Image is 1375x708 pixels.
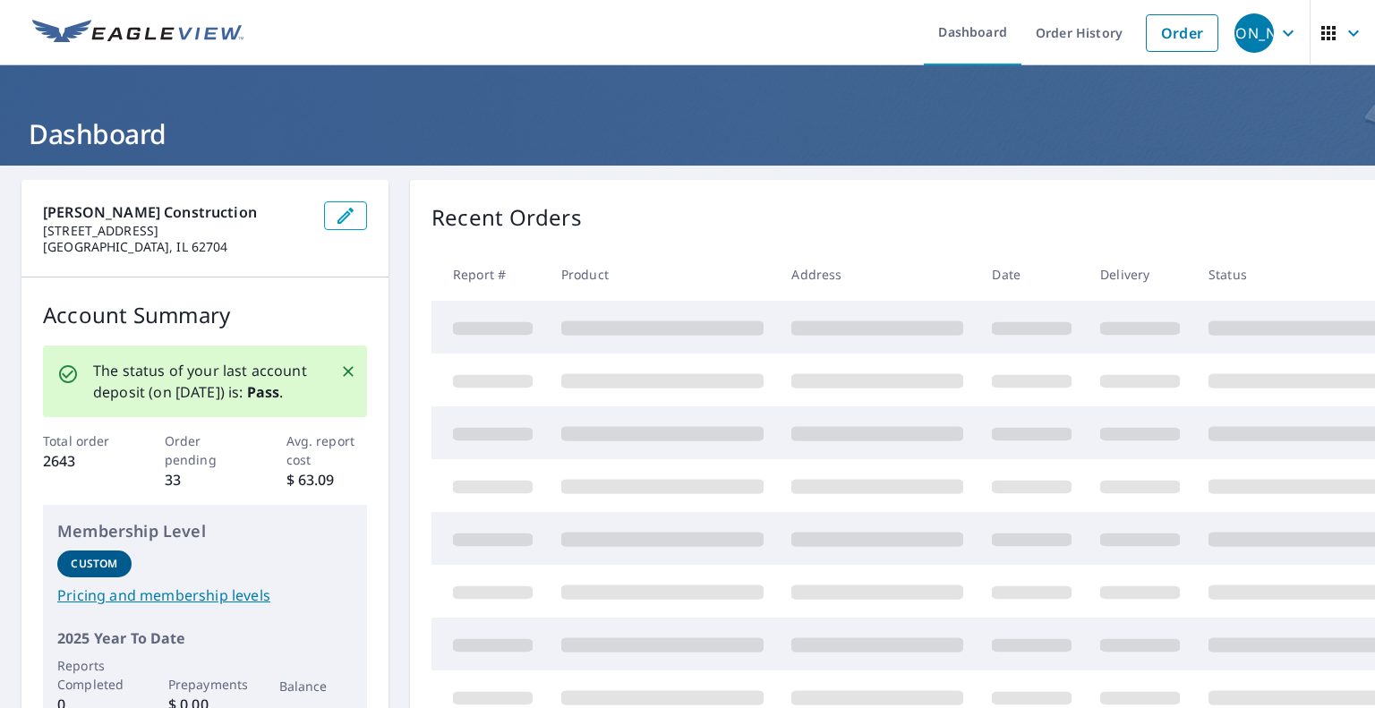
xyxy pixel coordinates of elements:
p: Order pending [165,431,246,469]
button: Close [337,360,360,383]
p: Custom [71,556,117,572]
th: Report # [431,248,547,301]
p: Account Summary [43,299,367,331]
div: [PERSON_NAME] [1234,13,1274,53]
p: Balance [279,677,354,695]
p: $ 63.09 [286,469,368,490]
img: EV Logo [32,20,243,47]
a: Pricing and membership levels [57,584,353,606]
h1: Dashboard [21,115,1354,152]
p: Prepayments [168,675,243,694]
p: [STREET_ADDRESS] [43,223,310,239]
p: Avg. report cost [286,431,368,469]
p: Total order [43,431,124,450]
p: [PERSON_NAME] Construction [43,201,310,223]
th: Delivery [1086,248,1194,301]
p: 33 [165,469,246,490]
p: Reports Completed [57,656,132,694]
b: Pass [247,382,280,402]
p: 2643 [43,450,124,472]
p: The status of your last account deposit (on [DATE]) is: . [93,360,319,403]
p: Recent Orders [431,201,582,234]
th: Product [547,248,778,301]
th: Address [777,248,978,301]
a: Order [1146,14,1218,52]
th: Date [978,248,1086,301]
p: 2025 Year To Date [57,627,353,649]
p: Membership Level [57,519,353,543]
p: [GEOGRAPHIC_DATA], IL 62704 [43,239,310,255]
